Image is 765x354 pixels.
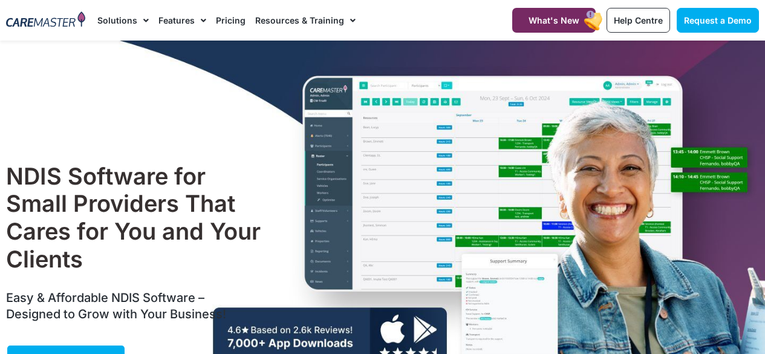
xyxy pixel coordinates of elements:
[614,15,663,25] span: Help Centre
[6,163,262,273] h1: NDIS Software for Small Providers That Cares for You and Your Clients
[6,11,85,29] img: CareMaster Logo
[607,8,670,33] a: Help Centre
[677,8,759,33] a: Request a Demo
[684,15,752,25] span: Request a Demo
[6,290,226,321] span: Easy & Affordable NDIS Software – Designed to Grow with Your Business!
[529,15,579,25] span: What's New
[512,8,596,33] a: What's New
